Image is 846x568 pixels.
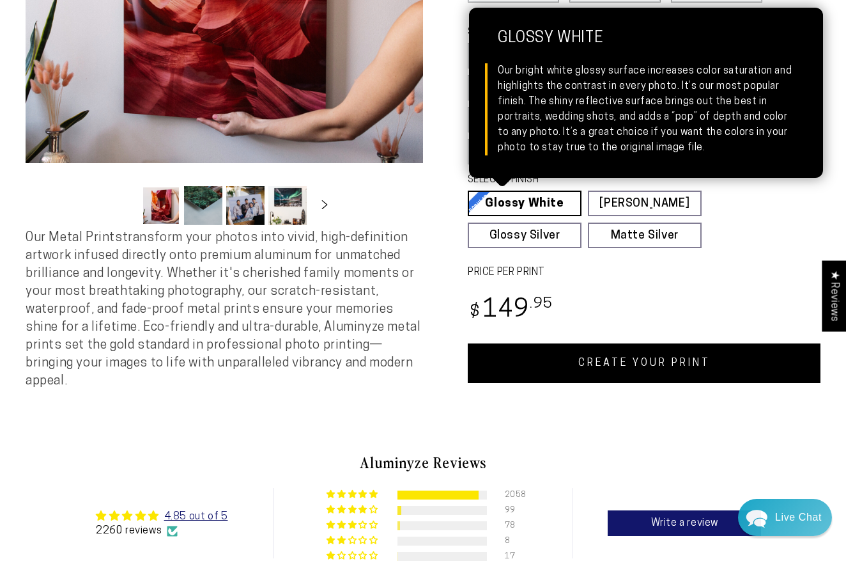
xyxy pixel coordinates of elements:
legend: SELECT A FINISH [468,173,674,187]
button: Load image 2 in gallery view [184,186,222,225]
a: Write a review [608,510,761,536]
div: 0% (8) reviews with 2 star rating [327,536,380,546]
div: 1% (17) reviews with 1 star rating [327,551,380,561]
h2: Aluminyze Reviews [50,452,796,473]
div: Contact Us Directly [775,499,822,536]
button: Load image 1 in gallery view [142,186,180,225]
div: Chat widget toggle [738,499,832,536]
div: 78 [505,521,520,530]
div: 4% (99) reviews with 4 star rating [327,505,380,515]
label: 20x24 [468,107,536,132]
a: 4.85 out of 5 [164,512,228,522]
bdi: 149 [468,298,553,323]
button: Load image 4 in gallery view [268,186,307,225]
div: 91% (2058) reviews with 5 star rating [327,490,380,500]
div: 3% (78) reviews with 3 star rating [327,521,380,530]
strong: Glossy White [498,30,794,63]
label: 24x36 [468,139,536,164]
label: 5x7 [468,43,536,68]
button: Slide left [110,191,138,219]
div: 2260 reviews [96,524,227,538]
a: Glossy Silver [468,223,581,248]
a: Matte Silver [588,223,702,248]
label: PRICE PER PRINT [468,265,820,280]
div: Click to open Judge.me floating reviews tab [822,260,846,331]
label: 11x17 [468,75,536,100]
div: 99 [505,506,520,515]
div: 2058 [505,491,520,500]
a: CREATE YOUR PRINT [468,343,820,383]
legend: SELECT A SIZE [468,26,674,40]
button: Slide right [311,191,339,219]
span: Our Metal Prints transform your photos into vivid, high-definition artwork infused directly onto ... [26,232,420,388]
div: Average rating is 4.85 stars [96,509,227,524]
a: [PERSON_NAME] [588,191,702,216]
button: Load image 3 in gallery view [226,186,265,225]
span: $ [470,304,481,321]
div: Our bright white glossy surface increases color saturation and highlights the contrast in every p... [498,63,794,155]
sup: .95 [530,297,553,312]
a: Glossy White [468,191,581,216]
div: 8 [505,537,520,546]
img: Verified Checkmark [167,526,178,537]
div: 17 [505,552,520,561]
